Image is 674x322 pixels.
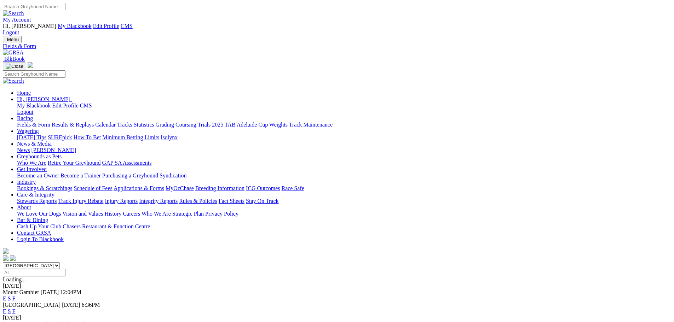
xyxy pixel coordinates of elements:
[63,223,150,229] a: Chasers Restaurant & Function Centre
[17,109,33,115] a: Logout
[246,185,280,191] a: ICG Outcomes
[161,134,178,140] a: Isolynx
[17,96,70,102] span: Hi, [PERSON_NAME]
[3,283,671,289] div: [DATE]
[3,315,671,321] div: [DATE]
[17,172,59,178] a: Become an Owner
[3,289,39,295] span: Mount Gambier
[17,134,46,140] a: [DATE] Tips
[3,23,56,29] span: Hi, [PERSON_NAME]
[102,160,152,166] a: GAP SA Assessments
[17,115,33,121] a: Racing
[17,198,671,204] div: Care & Integrity
[60,289,81,295] span: 12:04PM
[17,217,48,223] a: Bar & Dining
[3,308,6,314] a: E
[195,185,244,191] a: Breeding Information
[160,172,186,178] a: Syndication
[10,255,16,261] img: twitter.svg
[289,122,333,128] a: Track Maintenance
[212,122,268,128] a: 2025 TAB Adelaide Cup
[6,64,23,69] img: Close
[17,122,671,128] div: Racing
[3,302,61,308] span: [GEOGRAPHIC_DATA]
[62,211,103,217] a: Vision and Values
[17,134,671,141] div: Wagering
[17,90,31,96] a: Home
[17,211,61,217] a: We Love Our Dogs
[175,122,196,128] a: Coursing
[172,211,204,217] a: Strategic Plan
[114,185,164,191] a: Applications & Forms
[117,122,132,128] a: Tracks
[3,70,65,78] input: Search
[104,211,121,217] a: History
[179,198,217,204] a: Rules & Policies
[3,10,24,17] img: Search
[17,236,64,242] a: Login To Blackbook
[17,211,671,217] div: About
[3,78,24,84] img: Search
[17,172,671,179] div: Get Involved
[3,269,65,276] input: Select date
[17,147,30,153] a: News
[17,153,62,159] a: Greyhounds as Pets
[17,147,671,153] div: News & Media
[61,172,101,178] a: Become a Trainer
[95,122,116,128] a: Calendar
[3,63,26,70] button: Toggle navigation
[17,160,46,166] a: Who We Are
[62,302,80,308] span: [DATE]
[121,23,133,29] a: CMS
[74,185,112,191] a: Schedule of Fees
[3,43,671,49] a: Fields & Form
[17,128,39,134] a: Wagering
[48,134,72,140] a: SUREpick
[17,223,61,229] a: Cash Up Your Club
[3,17,31,23] a: My Account
[17,160,671,166] div: Greyhounds as Pets
[74,134,101,140] a: How To Bet
[3,29,19,35] a: Logout
[8,295,11,301] a: S
[17,192,54,198] a: Care & Integrity
[102,172,158,178] a: Purchasing a Greyhound
[17,185,671,192] div: Industry
[48,160,101,166] a: Retire Your Greyhound
[7,37,19,42] span: Menu
[17,122,50,128] a: Fields & Form
[17,141,52,147] a: News & Media
[58,198,103,204] a: Track Injury Rebate
[52,122,94,128] a: Results & Replays
[197,122,211,128] a: Trials
[17,230,51,236] a: Contact GRSA
[52,103,79,109] a: Edit Profile
[269,122,288,128] a: Weights
[17,96,72,102] a: Hi, [PERSON_NAME]
[17,198,57,204] a: Stewards Reports
[3,23,671,36] div: My Account
[3,295,6,301] a: E
[134,122,154,128] a: Statistics
[41,289,59,295] span: [DATE]
[17,179,36,185] a: Industry
[12,295,16,301] a: F
[123,211,140,217] a: Careers
[3,248,8,254] img: logo-grsa-white.png
[3,36,22,43] button: Toggle navigation
[139,198,178,204] a: Integrity Reports
[3,56,25,62] a: BlkBook
[58,23,92,29] a: My Blackbook
[17,204,31,210] a: About
[166,185,194,191] a: MyOzChase
[17,223,671,230] div: Bar & Dining
[17,185,72,191] a: Bookings & Scratchings
[93,23,119,29] a: Edit Profile
[156,122,174,128] a: Grading
[80,103,92,109] a: CMS
[281,185,304,191] a: Race Safe
[3,49,24,56] img: GRSA
[142,211,171,217] a: Who We Are
[205,211,238,217] a: Privacy Policy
